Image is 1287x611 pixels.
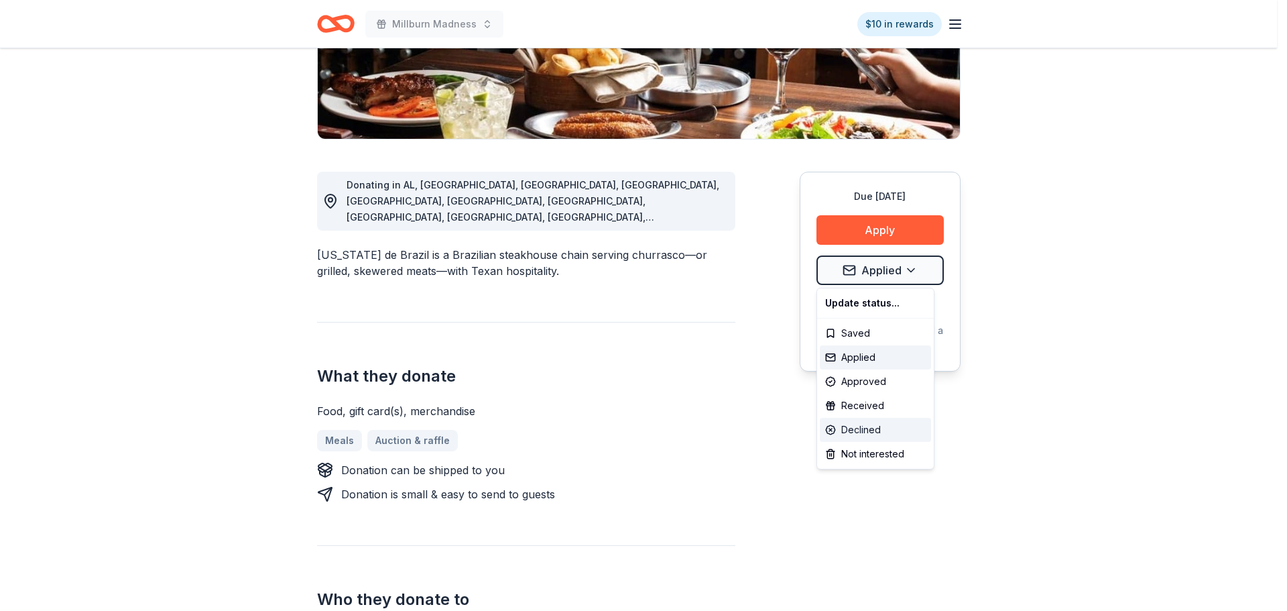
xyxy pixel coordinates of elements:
[820,321,931,345] div: Saved
[392,16,477,32] span: Millburn Madness
[820,291,931,315] div: Update status...
[820,370,931,394] div: Approved
[820,345,931,370] div: Applied
[820,442,931,466] div: Not interested
[820,394,931,418] div: Received
[820,418,931,442] div: Declined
